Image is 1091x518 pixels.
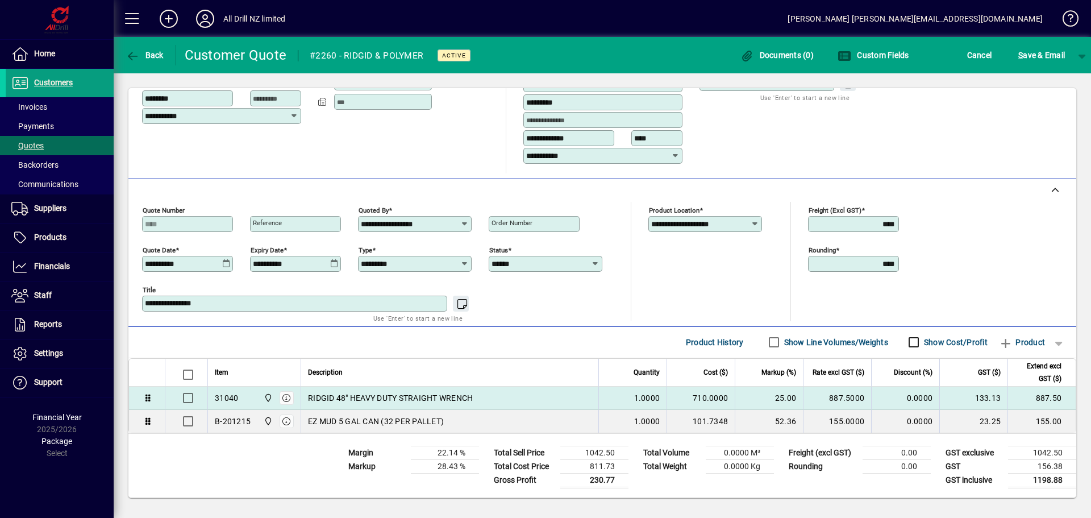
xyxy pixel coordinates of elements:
[373,312,463,325] mat-hint: Use 'Enter' to start a new line
[922,337,988,348] label: Show Cost/Profit
[359,206,389,214] mat-label: Quoted by
[686,333,744,351] span: Product History
[308,366,343,379] span: Description
[123,45,166,65] button: Back
[11,102,47,111] span: Invoices
[442,52,466,59] span: Active
[863,446,931,459] td: 0.00
[6,339,114,368] a: Settings
[809,206,861,214] mat-label: Freight (excl GST)
[940,473,1008,487] td: GST inclusive
[126,51,164,60] span: Back
[993,332,1051,353] button: Product
[11,141,44,150] span: Quotes
[185,46,287,64] div: Customer Quote
[667,410,735,433] td: 101.7348
[634,366,660,379] span: Quantity
[6,223,114,252] a: Products
[343,459,411,473] td: Markup
[863,459,931,473] td: 0.00
[215,366,228,379] span: Item
[1007,387,1076,410] td: 887.50
[411,446,479,459] td: 22.14 %
[940,459,1008,473] td: GST
[649,206,699,214] mat-label: Product location
[492,219,532,227] mat-label: Order number
[6,310,114,339] a: Reports
[488,473,560,487] td: Gross Profit
[6,136,114,155] a: Quotes
[261,392,274,404] span: All Drill NZ Limited
[310,47,423,65] div: #2260 - RIDGID & POLYMER
[560,459,628,473] td: 811.73
[939,410,1007,433] td: 23.25
[187,9,223,29] button: Profile
[978,366,1001,379] span: GST ($)
[34,320,62,329] span: Reports
[871,387,939,410] td: 0.0000
[41,437,72,446] span: Package
[6,175,114,194] a: Communications
[737,45,817,65] button: Documents (0)
[151,9,187,29] button: Add
[6,252,114,281] a: Financials
[223,10,286,28] div: All Drill NZ limited
[6,368,114,397] a: Support
[735,387,803,410] td: 25.00
[761,366,796,379] span: Markup (%)
[1008,473,1076,487] td: 1198.88
[964,45,995,65] button: Cancel
[6,117,114,136] a: Payments
[940,446,1008,459] td: GST exclusive
[871,410,939,433] td: 0.0000
[760,91,850,104] mat-hint: Use 'Enter' to start a new line
[489,246,508,254] mat-label: Status
[34,233,66,242] span: Products
[34,378,63,387] span: Support
[634,392,660,404] span: 1.0000
[638,446,706,459] td: Total Volume
[1008,446,1076,459] td: 1042.50
[34,291,52,300] span: Staff
[560,446,628,459] td: 1042.50
[967,46,992,64] span: Cancel
[6,194,114,223] a: Suppliers
[1054,2,1077,39] a: Knowledge Base
[411,459,479,473] td: 28.43 %
[488,459,560,473] td: Total Cost Price
[34,262,70,271] span: Financials
[894,366,932,379] span: Discount (%)
[308,416,444,427] span: EZ MUD 5 GAL CAN (32 PER PALLET)
[810,392,864,404] div: 887.5000
[34,349,63,358] span: Settings
[251,246,284,254] mat-label: Expiry date
[343,446,411,459] td: Margin
[143,246,176,254] mat-label: Quote date
[560,473,628,487] td: 230.77
[740,51,814,60] span: Documents (0)
[813,366,864,379] span: Rate excl GST ($)
[261,415,274,428] span: All Drill NZ Limited
[1008,459,1076,473] td: 156.38
[11,122,54,131] span: Payments
[6,281,114,310] a: Staff
[703,366,728,379] span: Cost ($)
[215,416,251,427] div: B-201215
[143,285,156,293] mat-label: Title
[6,97,114,117] a: Invoices
[667,387,735,410] td: 710.0000
[999,333,1045,351] span: Product
[706,446,774,459] td: 0.0000 M³
[1007,410,1076,433] td: 155.00
[681,332,748,353] button: Product History
[1013,45,1071,65] button: Save & Email
[34,49,55,58] span: Home
[215,392,238,404] div: 31040
[783,459,863,473] td: Rounding
[114,45,176,65] app-page-header-button: Back
[308,392,473,404] span: RIDGID 48" HEAVY DUTY STRAIGHT WRENCH
[34,78,73,87] span: Customers
[638,459,706,473] td: Total Weight
[939,387,1007,410] td: 133.13
[835,45,912,65] button: Custom Fields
